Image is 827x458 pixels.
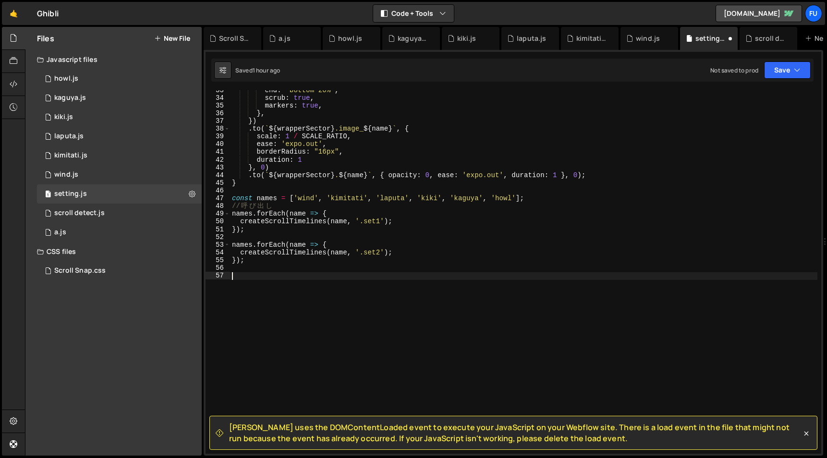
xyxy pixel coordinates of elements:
[37,204,202,223] div: 17069/47023.js
[37,146,202,165] div: 17069/46978.js
[206,94,230,102] div: 34
[219,34,250,43] div: Scroll Snap.css
[206,226,230,233] div: 51
[25,242,202,261] div: CSS files
[54,151,87,160] div: kimitati.js
[206,171,230,179] div: 44
[37,69,202,88] div: 17069/47029.js
[229,422,802,444] span: [PERSON_NAME] uses the DOMContentLoaded event to execute your JavaScript on your Webflow site. Th...
[576,34,607,43] div: kimitati.js
[54,132,84,141] div: laputa.js
[457,34,476,43] div: kiki.js
[206,133,230,140] div: 39
[206,109,230,117] div: 36
[710,66,758,74] div: Not saved to prod
[54,113,73,121] div: kiki.js
[716,5,802,22] a: [DOMAIN_NAME]
[206,164,230,171] div: 43
[398,34,428,43] div: kaguya.js
[37,184,202,204] div: 17069/47032.js
[45,191,51,199] span: 1
[695,34,726,43] div: setting.js
[54,170,78,179] div: wind.js
[206,148,230,156] div: 41
[54,94,86,102] div: kaguya.js
[206,264,230,272] div: 56
[206,210,230,217] div: 49
[25,50,202,69] div: Javascript files
[37,127,202,146] div: 17069/47028.js
[206,241,230,249] div: 53
[206,117,230,125] div: 37
[636,34,660,43] div: wind.js
[37,165,202,184] div: 17069/47026.js
[206,187,230,194] div: 46
[279,34,291,43] div: a.js
[206,233,230,241] div: 52
[805,5,822,22] a: Fu
[37,88,202,108] div: 17069/47030.js
[154,35,190,42] button: New File
[235,66,280,74] div: Saved
[37,223,202,242] div: 17069/47065.js
[206,156,230,164] div: 42
[37,8,59,19] div: Ghibli
[206,256,230,264] div: 55
[206,179,230,187] div: 45
[206,125,230,133] div: 38
[253,66,280,74] div: 1 hour ago
[206,272,230,279] div: 57
[373,5,454,22] button: Code + Tools
[206,102,230,109] div: 35
[206,194,230,202] div: 47
[206,249,230,256] div: 54
[37,108,202,127] div: 17069/47031.js
[54,266,106,275] div: Scroll Snap.css
[54,228,66,237] div: a.js
[206,86,230,94] div: 33
[206,217,230,225] div: 50
[764,61,811,79] button: Save
[206,202,230,210] div: 48
[54,74,78,83] div: howl.js
[2,2,25,25] a: 🤙
[54,190,87,198] div: setting.js
[37,33,54,44] h2: Files
[338,34,362,43] div: howl.js
[206,140,230,148] div: 40
[54,209,105,217] div: scroll detect.js
[517,34,546,43] div: laputa.js
[37,261,202,280] div: 17069/46980.css
[755,34,786,43] div: scroll detect.js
